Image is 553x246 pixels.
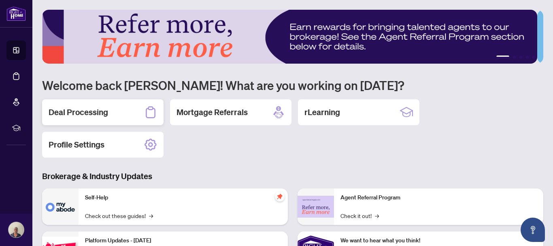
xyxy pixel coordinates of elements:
h2: rLearning [304,107,340,118]
a: Check it out!→ [340,211,379,220]
h2: Deal Processing [49,107,108,118]
button: 4 [525,56,529,59]
button: Open asap [521,218,545,242]
button: 3 [519,56,522,59]
span: pushpin [275,192,285,201]
span: → [149,211,153,220]
h1: Welcome back [PERSON_NAME]! What are you working on [DATE]? [42,77,543,93]
button: 1 [496,56,509,59]
button: 2 [513,56,516,59]
button: 5 [532,56,535,59]
h3: Brokerage & Industry Updates [42,171,543,182]
p: Agent Referral Program [340,193,537,202]
a: Check out these guides!→ [85,211,153,220]
span: → [375,211,379,220]
p: Platform Updates - [DATE] [85,236,281,245]
img: Agent Referral Program [298,196,334,218]
img: logo [6,6,26,21]
p: We want to hear what you think! [340,236,537,245]
h2: Mortgage Referrals [177,107,248,118]
h2: Profile Settings [49,139,104,150]
p: Self-Help [85,193,281,202]
img: Slide 0 [42,10,537,64]
img: Profile Icon [9,222,24,237]
img: Self-Help [42,188,79,225]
